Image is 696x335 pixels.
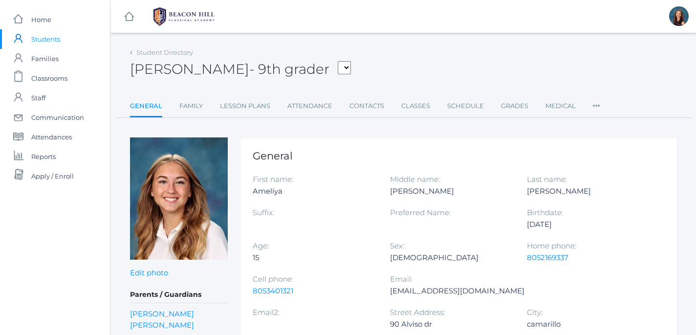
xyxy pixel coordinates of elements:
[253,175,293,184] label: First name:
[527,175,567,184] label: Last name:
[31,10,51,29] span: Home
[253,274,293,284] label: Cell phone:
[249,61,329,77] span: - 9th grader
[179,96,203,116] a: Family
[390,308,445,317] label: Street Address:
[253,208,274,217] label: Suffix:
[349,96,384,116] a: Contacts
[527,253,568,262] a: 8052169337
[390,185,513,197] div: [PERSON_NAME]
[220,96,270,116] a: Lesson Plans
[527,318,650,330] div: camarillo
[31,127,72,147] span: Attendances
[527,219,650,230] div: [DATE]
[130,268,168,277] a: Edit photo
[390,252,513,264] div: [DEMOGRAPHIC_DATA]
[669,6,689,26] div: Hilary Erickson
[390,274,413,284] label: Email:
[31,108,84,127] span: Communication
[130,308,194,319] a: [PERSON_NAME]
[401,96,430,116] a: Classes
[253,241,269,250] label: Age:
[31,29,60,49] span: Students
[130,287,228,303] h5: Parents / Guardians
[130,62,351,77] h2: [PERSON_NAME]
[253,150,665,161] h1: General
[253,252,375,264] div: 15
[31,68,67,88] span: Classrooms
[253,185,375,197] div: Ameliya
[527,208,563,217] label: Birthdate:
[130,319,194,331] a: [PERSON_NAME]
[253,308,279,317] label: Email2:
[130,96,162,117] a: General
[501,96,528,116] a: Grades
[130,137,228,260] img: Ameliya Lehr
[390,241,404,250] label: Sex:
[390,285,524,297] div: [EMAIL_ADDRESS][DOMAIN_NAME]
[527,308,543,317] label: City:
[545,96,576,116] a: Medical
[31,147,56,166] span: Reports
[31,88,45,108] span: Staff
[447,96,484,116] a: Schedule
[390,208,451,217] label: Preferred Name:
[527,185,650,197] div: [PERSON_NAME]
[253,286,293,295] a: 8053401321
[527,241,576,250] label: Home phone:
[31,49,59,68] span: Families
[287,96,332,116] a: Attendance
[390,318,513,330] div: 90 Alviso dr
[147,4,220,29] img: BHCALogos-05-308ed15e86a5a0abce9b8dd61676a3503ac9727e845dece92d48e8588c001991.png
[136,48,193,56] a: Student Directory
[390,175,440,184] label: Middle name:
[31,166,74,186] span: Apply / Enroll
